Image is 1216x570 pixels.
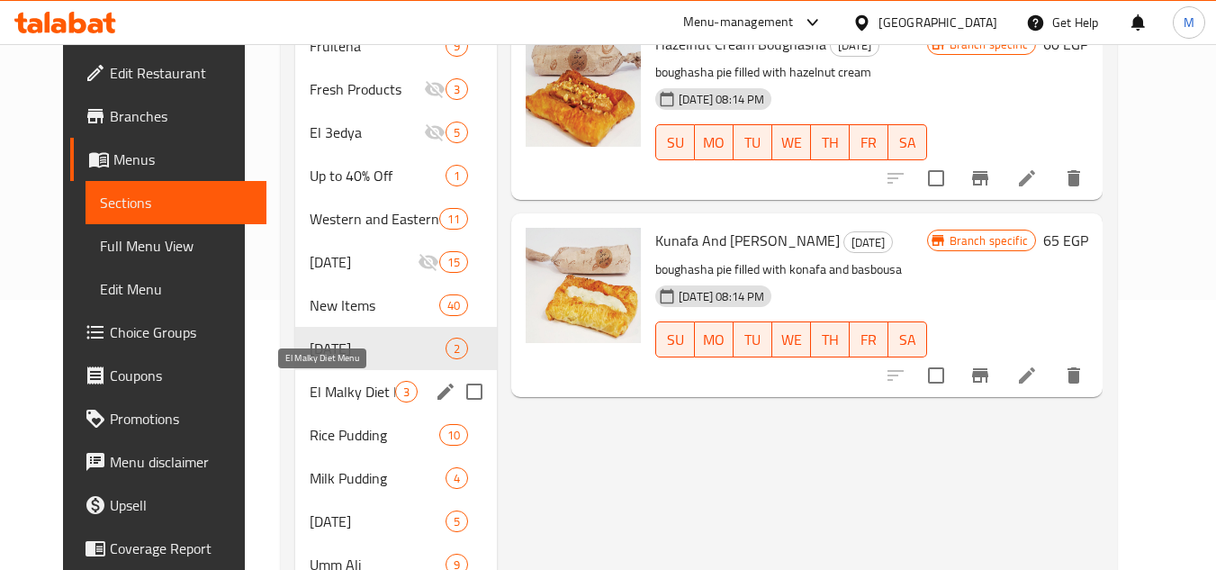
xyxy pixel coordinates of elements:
[310,165,446,186] div: Up to 40% Off
[110,105,252,127] span: Branches
[295,284,497,327] div: New Items40
[100,235,252,257] span: Full Menu View
[526,32,641,147] img: Hazelnut Cream Boughasha
[70,527,266,570] a: Coverage Report
[446,513,467,530] span: 5
[395,381,418,403] div: items
[446,165,468,186] div: items
[850,124,888,160] button: FR
[110,538,252,559] span: Coverage Report
[70,484,266,527] a: Upsell
[310,122,424,143] div: El 3edya
[741,327,765,353] span: TU
[86,267,266,311] a: Edit Menu
[878,13,997,32] div: [GEOGRAPHIC_DATA]
[70,51,266,95] a: Edit Restaurant
[110,451,252,473] span: Menu disclaimer
[741,130,765,156] span: TU
[86,224,266,267] a: Full Menu View
[831,35,878,56] span: [DATE]
[310,35,446,57] span: Fruitena
[110,321,252,343] span: Choice Groups
[671,91,771,108] span: [DATE] 08:14 PM
[295,413,497,457] div: Rice Pudding10
[779,130,804,156] span: WE
[663,327,688,353] span: SU
[772,124,811,160] button: WE
[695,124,734,160] button: MO
[310,381,395,403] span: El Malky Diet Menu
[772,321,811,357] button: WE
[888,124,927,160] button: SA
[1052,354,1095,397] button: delete
[811,124,850,160] button: TH
[70,311,266,354] a: Choice Groups
[857,130,881,156] span: FR
[655,227,840,254] span: Kunafa And [PERSON_NAME]
[440,254,467,271] span: 15
[295,370,497,413] div: El Malky Diet Menu3edit
[295,500,497,543] div: [DATE]5
[295,197,497,240] div: Western and Eastern desserts11
[310,251,418,273] span: [DATE]
[850,321,888,357] button: FR
[439,424,468,446] div: items
[113,149,252,170] span: Menus
[310,338,446,359] span: [DATE]
[110,494,252,516] span: Upsell
[811,321,850,357] button: TH
[734,124,772,160] button: TU
[446,467,468,489] div: items
[896,130,920,156] span: SA
[888,321,927,357] button: SA
[702,130,726,156] span: MO
[702,327,726,353] span: MO
[830,35,879,57] div: 100 Years Ago
[655,124,695,160] button: SU
[424,122,446,143] svg: Inactive section
[671,288,771,305] span: [DATE] 08:14 PM
[942,232,1035,249] span: Branch specific
[446,122,468,143] div: items
[310,424,439,446] span: Rice Pudding
[310,208,439,230] span: Western and Eastern desserts
[734,321,772,357] button: TU
[440,427,467,444] span: 10
[110,408,252,430] span: Promotions
[310,467,446,489] span: Milk Pudding
[446,81,467,98] span: 3
[70,138,266,181] a: Menus
[310,78,424,100] div: Fresh Products
[70,397,266,440] a: Promotions
[439,294,468,316] div: items
[439,208,468,230] div: items
[100,192,252,213] span: Sections
[1016,365,1038,386] a: Edit menu item
[446,470,467,487] span: 4
[424,78,446,100] svg: Inactive section
[310,294,439,316] span: New Items
[446,167,467,185] span: 1
[432,378,459,405] button: edit
[110,365,252,386] span: Coupons
[1184,13,1194,32] span: M
[440,211,467,228] span: 11
[310,251,418,273] div: Ramadan
[896,327,920,353] span: SA
[844,232,892,253] span: [DATE]
[446,338,468,359] div: items
[86,181,266,224] a: Sections
[70,354,266,397] a: Coupons
[440,297,467,314] span: 40
[310,511,446,532] div: Ashura
[446,35,468,57] div: items
[446,38,467,55] span: 9
[295,457,497,500] div: Milk Pudding4
[526,228,641,343] img: Kunafa And Basbosa Boughasha
[70,95,266,138] a: Branches
[818,130,842,156] span: TH
[959,157,1002,200] button: Branch-specific-item
[295,24,497,68] div: Fruitena9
